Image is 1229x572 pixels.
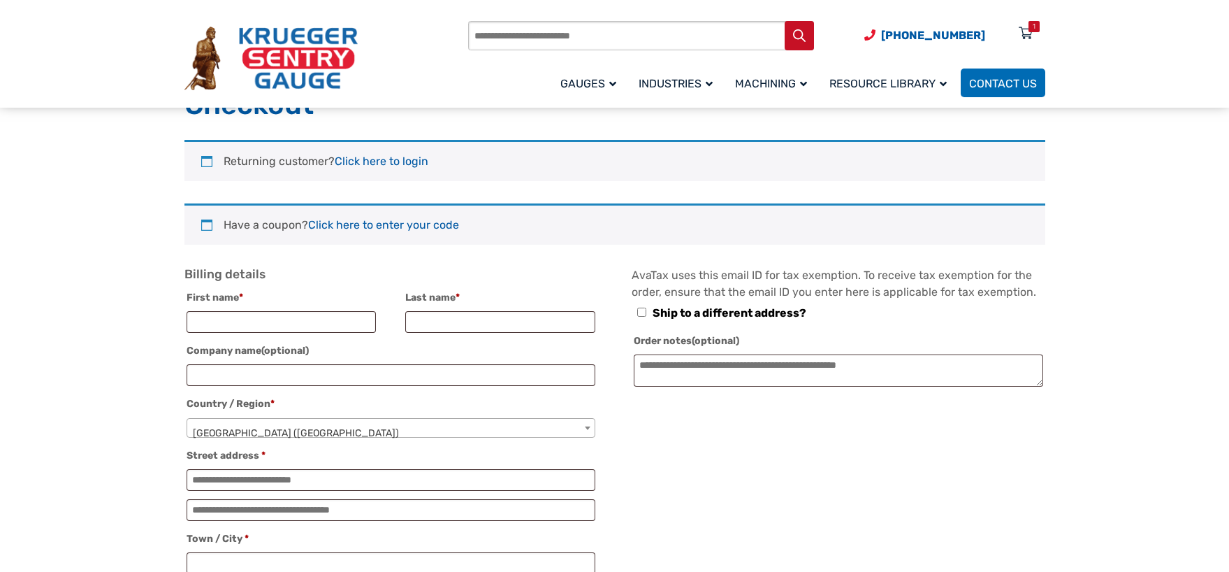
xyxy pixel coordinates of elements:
[634,331,1042,351] label: Order notes
[560,77,616,90] span: Gauges
[552,66,630,99] a: Gauges
[637,308,646,317] input: Ship to a different address?
[821,66,961,99] a: Resource Library
[1033,21,1035,32] div: 1
[187,419,595,448] span: United States (US)
[692,335,739,347] span: (optional)
[735,77,807,90] span: Machining
[184,140,1045,181] div: Returning customer?
[630,66,727,99] a: Industries
[187,288,377,308] label: First name
[261,345,309,357] span: (optional)
[632,267,1045,393] div: AvaTax uses this email ID for tax exemption. To receive tax exemption for the order, ensure that ...
[187,341,595,361] label: Company name
[405,288,595,308] label: Last name
[653,306,806,320] span: Ship to a different address?
[184,267,597,283] h3: Billing details
[184,203,1045,245] div: Have a coupon?
[727,66,821,99] a: Machining
[335,155,428,168] a: Click here to login
[308,218,459,231] a: Enter your coupon code
[187,446,595,466] label: Street address
[881,29,985,42] span: [PHONE_NUMBER]
[184,27,358,91] img: Krueger Sentry Gauge
[187,529,595,549] label: Town / City
[187,394,595,414] label: Country / Region
[639,77,713,90] span: Industries
[969,77,1037,90] span: Contact Us
[864,27,985,44] a: Phone Number (920) 434-8860
[187,418,595,438] span: Country / Region
[961,69,1045,97] a: Contact Us
[829,77,947,90] span: Resource Library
